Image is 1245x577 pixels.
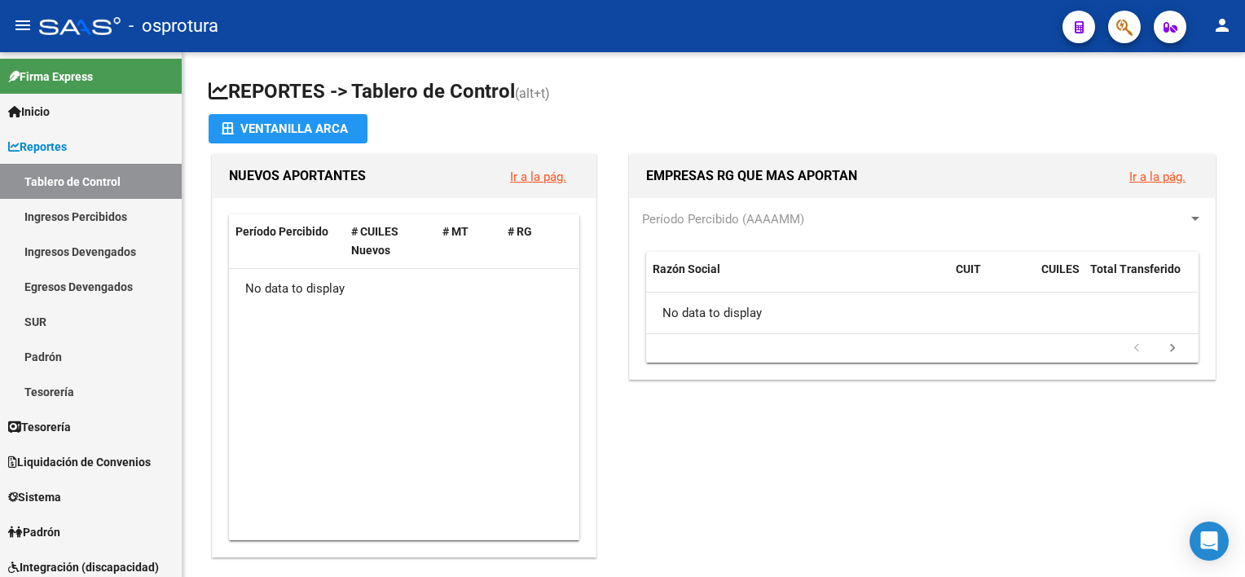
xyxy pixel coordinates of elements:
[442,225,469,238] span: # MT
[1116,161,1199,192] button: Ir a la pág.
[209,78,1219,107] h1: REPORTES -> Tablero de Control
[1212,15,1232,35] mat-icon: person
[1121,340,1152,358] a: go to previous page
[653,262,720,275] span: Razón Social
[1129,170,1186,184] a: Ir a la pág.
[1084,252,1198,306] datatable-header-cell: Total Transferido
[8,488,61,506] span: Sistema
[1041,262,1080,275] span: CUILES
[949,252,1035,306] datatable-header-cell: CUIT
[646,252,949,306] datatable-header-cell: Razón Social
[351,225,398,257] span: # CUILES Nuevos
[209,114,367,143] button: Ventanilla ARCA
[8,523,60,541] span: Padrón
[129,8,218,44] span: - osprotura
[436,214,501,268] datatable-header-cell: # MT
[13,15,33,35] mat-icon: menu
[1090,262,1181,275] span: Total Transferido
[229,214,345,268] datatable-header-cell: Período Percibido
[646,293,1198,333] div: No data to display
[8,558,159,576] span: Integración (discapacidad)
[229,168,366,183] span: NUEVOS APORTANTES
[642,212,804,227] span: Período Percibido (AAAAMM)
[8,418,71,436] span: Tesorería
[501,214,566,268] datatable-header-cell: # RG
[510,170,566,184] a: Ir a la pág.
[229,269,579,310] div: No data to display
[646,168,857,183] span: EMPRESAS RG QUE MAS APORTAN
[508,225,532,238] span: # RG
[515,86,550,101] span: (alt+t)
[235,225,328,238] span: Período Percibido
[345,214,436,268] datatable-header-cell: # CUILES Nuevos
[1157,340,1188,358] a: go to next page
[8,68,93,86] span: Firma Express
[956,262,981,275] span: CUIT
[222,114,354,143] div: Ventanilla ARCA
[1190,522,1229,561] div: Open Intercom Messenger
[8,138,67,156] span: Reportes
[8,103,50,121] span: Inicio
[497,161,579,192] button: Ir a la pág.
[1035,252,1084,306] datatable-header-cell: CUILES
[8,453,151,471] span: Liquidación de Convenios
